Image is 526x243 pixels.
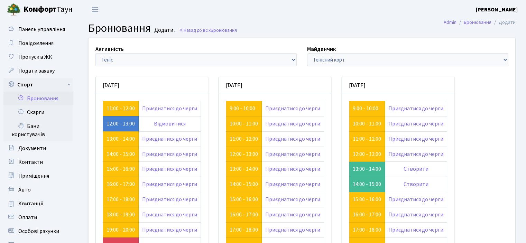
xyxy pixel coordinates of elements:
a: Приєднатися до черги [265,180,320,188]
span: Панель управління [18,26,65,33]
a: 17:00 - 18:00 [230,226,258,234]
nav: breadcrumb [433,15,526,30]
a: Приєднатися до черги [265,120,320,128]
a: 17:00 - 18:00 [107,196,135,203]
a: 12:00 - 13:00 [230,150,258,158]
a: Приєднатися до черги [142,150,197,158]
a: Створити [404,180,428,188]
a: 15:00 - 16:00 [107,165,135,173]
a: Приєднатися до черги [142,165,197,173]
a: Приєднатися до черги [388,135,443,143]
a: Приєднатися до черги [388,105,443,112]
a: Admin [444,19,456,26]
a: Авто [3,183,73,197]
a: Скарги [3,105,73,119]
a: Приєднатися до черги [142,211,197,218]
td: 14:00 - 15:00 [349,177,385,192]
span: Приміщення [18,172,49,180]
a: 12:00 - 13:00 [353,150,381,158]
div: [DATE] [96,77,208,94]
a: Приєднатися до черги [265,135,320,143]
span: Пропуск в ЖК [18,53,52,61]
a: 15:00 - 16:00 [230,196,258,203]
a: Приєднатися до черги [265,211,320,218]
label: Майданчик [307,45,336,53]
a: Приєднатися до черги [388,120,443,128]
a: Приєднатися до черги [388,196,443,203]
div: [DATE] [342,77,454,94]
a: Назад до всіхБронювання [179,27,237,34]
a: 9:00 - 10:00 [230,105,255,112]
a: 14:00 - 15:00 [230,180,258,188]
a: Оплати [3,211,73,224]
a: Повідомлення [3,36,73,50]
a: Спорт [3,78,73,92]
span: Таун [24,4,73,16]
small: Додати . [153,27,175,34]
a: Приєднатися до черги [265,196,320,203]
a: Приєднатися до черги [142,226,197,234]
a: Приєднатися до черги [265,105,320,112]
div: [DATE] [219,77,331,94]
a: 12:00 - 13:00 [107,120,135,128]
a: Відмовитися [154,120,186,128]
span: Авто [18,186,31,194]
label: Активність [95,45,124,53]
a: [PERSON_NAME] [476,6,518,14]
a: 9:00 - 10:00 [353,105,378,112]
span: Подати заявку [18,67,55,75]
a: Бронювання [464,19,491,26]
li: Додати [491,19,516,26]
a: 18:00 - 19:00 [107,211,135,218]
a: Приєднатися до черги [142,135,197,143]
a: 16:00 - 17:00 [107,180,135,188]
a: 10:00 - 11:00 [353,120,381,128]
a: Приєднатися до черги [142,196,197,203]
a: Приєднатися до черги [265,150,320,158]
a: 10:00 - 11:00 [230,120,258,128]
a: 16:00 - 17:00 [230,211,258,218]
a: Документи [3,141,73,155]
a: 13:00 - 14:00 [107,135,135,143]
a: 16:00 - 17:00 [353,211,381,218]
a: 11:00 - 12:00 [230,135,258,143]
a: Приміщення [3,169,73,183]
a: 11:00 - 12:00 [107,105,135,112]
a: Бронювання [3,92,73,105]
a: Приєднатися до черги [388,211,443,218]
span: Бронювання [88,20,151,36]
span: Оплати [18,214,37,221]
a: Бани користувачів [3,119,73,141]
a: 19:00 - 20:00 [107,226,135,234]
b: [PERSON_NAME] [476,6,518,13]
td: 13:00 - 14:00 [349,162,385,177]
button: Переключити навігацію [86,4,104,15]
span: Повідомлення [18,39,54,47]
span: Бронювання [211,27,237,34]
span: Документи [18,144,46,152]
a: 13:00 - 14:00 [230,165,258,173]
a: Приєднатися до черги [265,165,320,173]
a: Квитанції [3,197,73,211]
a: Приєднатися до черги [142,180,197,188]
a: Особові рахунки [3,224,73,238]
a: Панель управління [3,22,73,36]
a: Приєднатися до черги [388,150,443,158]
span: Контакти [18,158,43,166]
a: Подати заявку [3,64,73,78]
a: Приєднатися до черги [142,105,197,112]
a: Приєднатися до черги [265,226,320,234]
a: Контакти [3,155,73,169]
a: 15:00 - 16:00 [353,196,381,203]
a: 14:00 - 15:00 [107,150,135,158]
b: Комфорт [24,4,57,15]
span: Особові рахунки [18,227,59,235]
span: Квитанції [18,200,44,207]
a: 11:00 - 12:00 [353,135,381,143]
a: 17:00 - 18:00 [353,226,381,234]
a: Пропуск в ЖК [3,50,73,64]
a: Створити [404,165,428,173]
img: logo.png [7,3,21,17]
a: Приєднатися до черги [388,226,443,234]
